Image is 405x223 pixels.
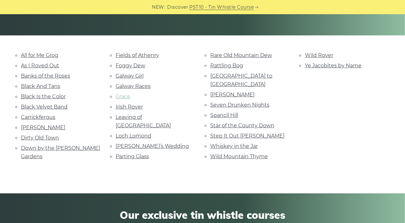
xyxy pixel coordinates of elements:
a: Rare Old Mountain Dew [210,52,272,58]
a: Whiskey in the Jar [210,143,258,149]
a: Ye Jacobites by Name [305,63,362,69]
span: Discover [167,4,189,11]
a: Irish Rover [116,104,143,110]
a: As I Roved Out [21,63,59,69]
a: Rattling Bog [210,63,243,69]
span: NEW: [152,4,165,11]
a: PST10 - Tin Whistle Course [190,4,254,11]
a: Spancil Hill [210,112,238,118]
a: Galway Girl [116,73,144,79]
a: Loch Lomond [116,133,151,139]
a: Wild Rover [305,52,333,58]
a: Star of the County Down [210,122,274,129]
a: Black Is the Color [21,93,66,100]
a: Carrickfergus [21,114,55,120]
a: Black And Tans [21,83,60,89]
a: Parting Glass [116,153,149,160]
a: All for Me Grog [21,52,58,58]
a: Foggy Dew [116,63,145,69]
a: Banks of the Roses [21,73,70,79]
a: Seven Drunken Nights [210,102,269,108]
a: Down by the [PERSON_NAME] Gardens [21,145,100,160]
a: [PERSON_NAME] [21,124,65,131]
a: Black Velvet Band [21,104,68,110]
span: Our exclusive tin whistle courses [21,209,384,221]
a: Dirty Old Town [21,135,59,141]
a: Wild Mountain Thyme [210,153,268,160]
a: [PERSON_NAME] [210,92,255,98]
a: Grace [116,93,130,100]
a: [GEOGRAPHIC_DATA] to [GEOGRAPHIC_DATA] [210,73,272,87]
a: Galway Races [116,83,151,89]
a: [PERSON_NAME]’s Wedding [116,143,189,149]
a: Fields of Athenry [116,52,159,58]
a: Leaving of [GEOGRAPHIC_DATA] [116,114,171,129]
a: Step It Out [PERSON_NAME] [210,133,285,139]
